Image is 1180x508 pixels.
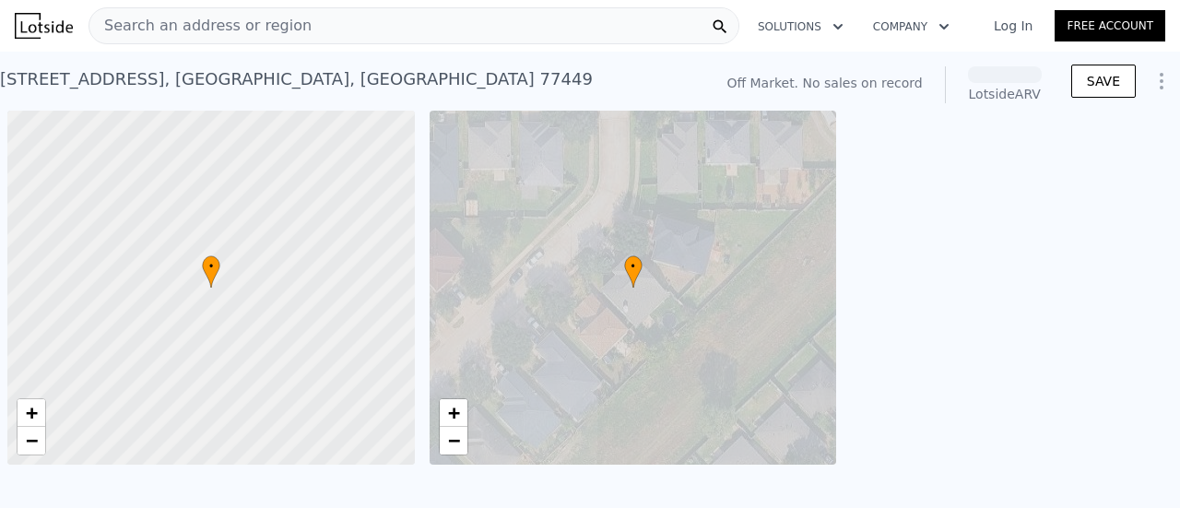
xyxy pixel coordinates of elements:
[89,15,312,37] span: Search an address or region
[858,10,964,43] button: Company
[1143,63,1180,100] button: Show Options
[15,13,73,39] img: Lotside
[624,258,643,275] span: •
[972,17,1055,35] a: Log In
[18,399,45,427] a: Zoom in
[18,427,45,455] a: Zoom out
[202,258,220,275] span: •
[1055,10,1165,41] a: Free Account
[743,10,858,43] button: Solutions
[447,429,459,452] span: −
[26,429,38,452] span: −
[26,401,38,424] span: +
[202,255,220,288] div: •
[968,85,1042,103] div: Lotside ARV
[447,401,459,424] span: +
[440,399,467,427] a: Zoom in
[726,74,922,92] div: Off Market. No sales on record
[624,255,643,288] div: •
[1071,65,1136,98] button: SAVE
[440,427,467,455] a: Zoom out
